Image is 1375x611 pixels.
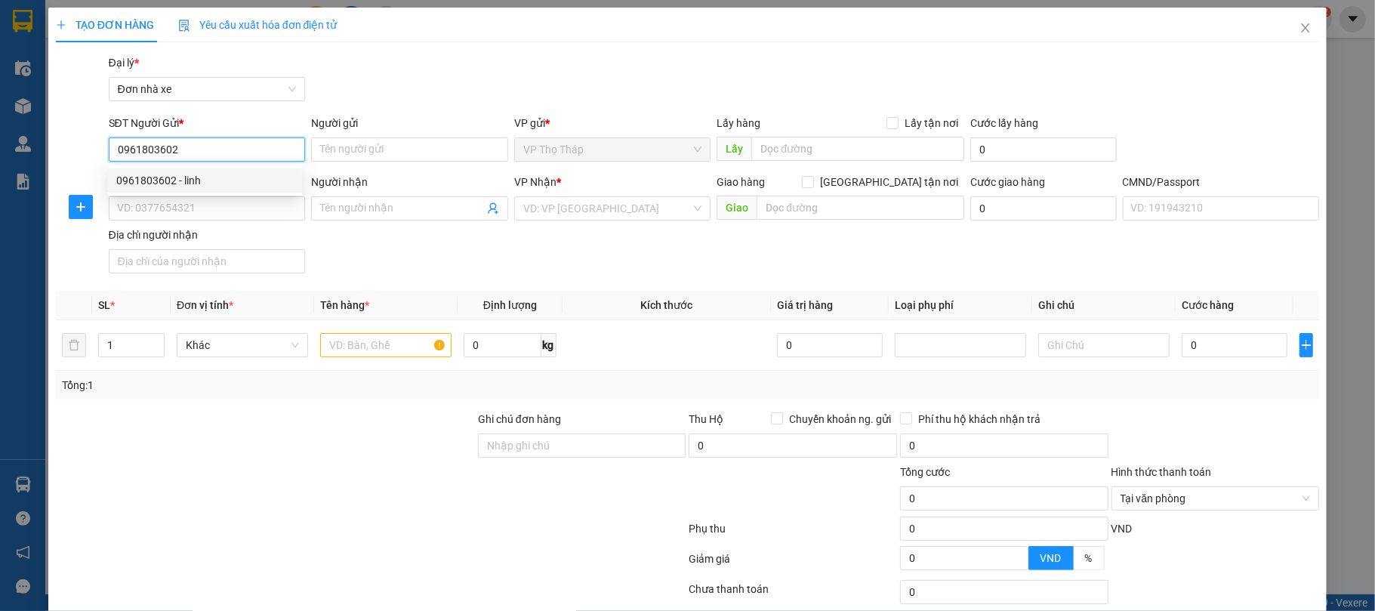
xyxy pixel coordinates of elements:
label: Hình thức thanh toán [1111,466,1212,478]
span: Kích thước [640,299,692,311]
span: SL [98,299,110,311]
span: VND [1040,552,1062,564]
input: VD: Bàn, Ghế [320,333,452,357]
span: Phí thu hộ khách nhận trả [912,411,1047,427]
input: Địa chỉ của người nhận [109,249,306,273]
span: close [1299,22,1312,34]
input: Cước giao hàng [970,196,1116,221]
span: VND [1111,523,1133,535]
span: % [1085,552,1093,564]
span: user-add [487,202,499,214]
span: Tên hàng [320,299,369,311]
span: Lấy tận nơi [899,115,964,131]
label: Cước giao hàng [970,176,1045,188]
input: 0 [777,333,883,357]
span: plus [56,20,66,30]
div: Tổng: 1 [62,377,532,393]
span: plus [69,201,92,213]
div: Người gửi [311,115,508,131]
input: Dọc đường [757,196,964,220]
input: Dọc đường [751,137,964,161]
span: Cước hàng [1182,299,1234,311]
div: VP gửi [514,115,711,131]
input: Ghi chú đơn hàng [478,434,686,458]
div: Địa chỉ người nhận [109,227,306,243]
label: Cước lấy hàng [970,117,1038,129]
div: SĐT Người Gửi [109,115,306,131]
div: Giảm giá [687,551,899,577]
button: Close [1284,8,1327,50]
span: Giao hàng [717,176,765,188]
div: CMND/Passport [1123,174,1320,190]
span: Thu Hộ [689,413,723,425]
span: Đại lý [109,57,139,69]
span: [GEOGRAPHIC_DATA] tận nơi [814,174,964,190]
span: VP Thọ Tháp [523,138,702,161]
span: Đơn vị tính [177,299,233,311]
span: Lấy [717,137,751,161]
span: Định lượng [483,299,537,311]
input: Cước lấy hàng [970,137,1116,162]
div: Phụ thu [687,520,899,547]
img: icon [178,20,190,32]
div: 0961803602 - linh [116,172,293,189]
span: VP Nhận [514,176,556,188]
span: Đơn nhà xe [118,78,297,100]
th: Loại phụ phí [889,291,1032,320]
label: Ghi chú đơn hàng [478,413,561,425]
div: Chưa thanh toán [687,581,899,607]
button: plus [69,195,93,219]
span: Chuyển khoản ng. gửi [783,411,897,427]
div: 0961803602 - linh [107,168,302,193]
span: Tại văn phòng [1121,487,1311,510]
th: Ghi chú [1032,291,1176,320]
span: Giá trị hàng [777,299,833,311]
span: plus [1300,339,1313,351]
span: Tổng cước [900,466,950,478]
div: Người nhận [311,174,508,190]
button: plus [1299,333,1314,357]
span: Yêu cầu xuất hóa đơn điện tử [178,19,338,31]
span: kg [541,333,556,357]
span: Giao [717,196,757,220]
span: TẠO ĐƠN HÀNG [56,19,154,31]
button: delete [62,333,86,357]
span: Lấy hàng [717,117,760,129]
span: Khác [186,334,299,356]
input: Ghi Chú [1038,333,1170,357]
